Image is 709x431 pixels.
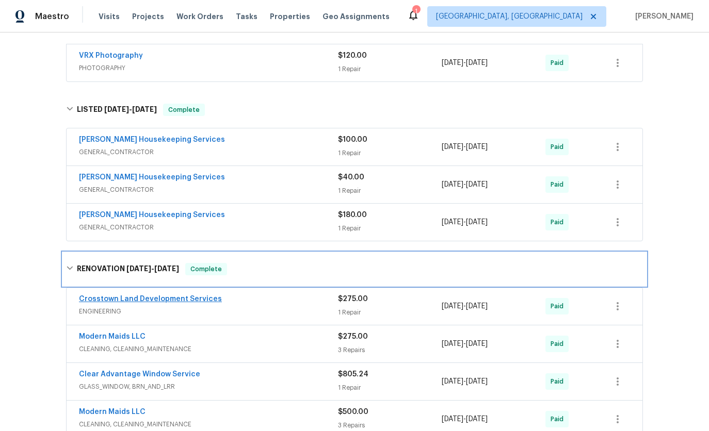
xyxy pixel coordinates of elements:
span: [DATE] [466,59,488,67]
span: - [126,265,179,272]
span: [DATE] [466,143,488,151]
span: [DATE] [442,219,463,226]
span: GENERAL_CONTRACTOR [79,185,338,195]
span: [DATE] [442,340,463,347]
span: Complete [164,105,204,115]
span: Paid [551,414,568,424]
span: $500.00 [338,408,368,416]
span: [DATE] [442,378,463,385]
span: $180.00 [338,211,367,219]
span: [PERSON_NAME] [631,11,694,22]
span: Paid [551,58,568,68]
div: LISTED [DATE]-[DATE]Complete [63,93,646,126]
div: 1 [412,6,420,16]
span: GENERAL_CONTRACTOR [79,147,338,157]
div: 1 Repair [338,383,442,393]
span: Maestro [35,11,69,22]
span: [DATE] [104,106,129,113]
div: 1 Repair [338,148,442,158]
span: [DATE] [466,219,488,226]
span: $120.00 [338,52,367,59]
span: [DATE] [154,265,179,272]
span: CLEANING, CLEANING_MAINTENANCE [79,344,338,354]
span: $275.00 [338,333,368,340]
span: - [442,58,488,68]
span: - [442,414,488,424]
span: PHOTOGRAPHY [79,63,338,73]
span: Geo Assignments [323,11,390,22]
span: Paid [551,142,568,152]
span: $100.00 [338,136,367,143]
a: [PERSON_NAME] Housekeeping Services [79,211,225,219]
div: 3 Repairs [338,345,442,355]
div: RENOVATION [DATE]-[DATE]Complete [63,253,646,286]
span: GLASS_WINDOW, BRN_AND_LRR [79,382,338,392]
span: Paid [551,376,568,387]
span: - [442,301,488,311]
a: [PERSON_NAME] Housekeeping Services [79,174,225,181]
span: [DATE] [466,181,488,188]
span: $805.24 [338,371,368,378]
span: - [442,376,488,387]
span: $40.00 [338,174,364,181]
span: GENERAL_CONTRACTOR [79,222,338,233]
div: 1 Repair [338,64,442,74]
span: [DATE] [466,416,488,423]
span: [DATE] [442,181,463,188]
span: [GEOGRAPHIC_DATA], [GEOGRAPHIC_DATA] [436,11,583,22]
span: Tasks [236,13,257,20]
span: [DATE] [442,59,463,67]
span: CLEANING, CLEANING_MAINTENANCE [79,419,338,429]
span: [DATE] [442,303,463,310]
span: Work Orders [176,11,223,22]
div: 1 Repair [338,223,442,234]
a: Modern Maids LLC [79,408,146,416]
span: Projects [132,11,164,22]
a: VRX Photography [79,52,143,59]
span: Properties [270,11,310,22]
span: - [442,142,488,152]
span: ENGINEERING [79,306,338,317]
h6: LISTED [77,104,157,116]
span: Visits [99,11,120,22]
a: Clear Advantage Window Service [79,371,200,378]
span: [DATE] [466,340,488,347]
span: $275.00 [338,295,368,303]
h6: RENOVATION [77,263,179,275]
a: Crosstown Land Development Services [79,295,222,303]
span: - [442,179,488,190]
span: Paid [551,179,568,190]
span: [DATE] [132,106,157,113]
a: [PERSON_NAME] Housekeeping Services [79,136,225,143]
span: - [104,106,157,113]
span: [DATE] [126,265,151,272]
span: [DATE] [442,416,463,423]
span: Complete [186,264,226,274]
a: Modern Maids LLC [79,333,146,340]
span: [DATE] [466,303,488,310]
span: [DATE] [442,143,463,151]
div: 3 Repairs [338,420,442,430]
span: Paid [551,339,568,349]
span: Paid [551,217,568,227]
span: - [442,217,488,227]
span: - [442,339,488,349]
span: Paid [551,301,568,311]
div: 1 Repair [338,186,442,196]
span: [DATE] [466,378,488,385]
div: 1 Repair [338,307,442,318]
